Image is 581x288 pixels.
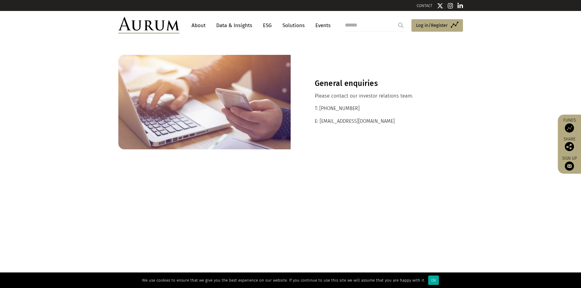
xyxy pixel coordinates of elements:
[561,156,578,171] a: Sign up
[565,162,574,171] img: Sign up to our newsletter
[411,19,463,32] a: Log in/Register
[213,20,255,31] a: Data & Insights
[118,195,461,207] h1: Global Offices
[561,137,578,151] div: Share
[297,222,372,231] h3: [GEOGRAPHIC_DATA]
[315,92,439,100] p: Please contact our investor relations team.
[315,79,439,88] h3: General enquiries
[315,105,439,112] p: T: [PHONE_NUMBER]
[208,235,282,276] p: Aurum Funds Limited [GEOGRAPHIC_DATA] [STREET_ADDRESS] London SW3 3QH [GEOGRAPHIC_DATA]
[416,22,448,29] span: Log in/Register
[448,3,453,9] img: Instagram icon
[395,19,407,31] input: Submit
[188,20,209,31] a: About
[279,20,308,31] a: Solutions
[118,235,193,276] p: Aurum Fund Management Ltd. Aurum House [STREET_ADDRESS] [PERSON_NAME] 08 [GEOGRAPHIC_DATA]
[565,123,574,133] img: Access Funds
[457,3,463,9] img: Linkedin icon
[208,222,282,231] h3: [GEOGRAPHIC_DATA]
[437,3,443,9] img: Twitter icon
[417,3,432,8] a: CONTACT
[428,276,439,285] div: Ok
[297,235,372,276] p: Aurum Research Limited [GEOGRAPHIC_DATA] [STREET_ADDRESS] London SW3 3QH [GEOGRAPHIC_DATA]
[260,20,275,31] a: ESG
[561,118,578,133] a: Funds
[118,222,193,231] h3: [GEOGRAPHIC_DATA]
[312,20,331,31] a: Events
[315,117,439,125] p: E: [EMAIL_ADDRESS][DOMAIN_NAME]
[118,17,179,34] img: Aurum
[387,222,461,231] h3: [GEOGRAPHIC_DATA]
[565,142,574,151] img: Share this post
